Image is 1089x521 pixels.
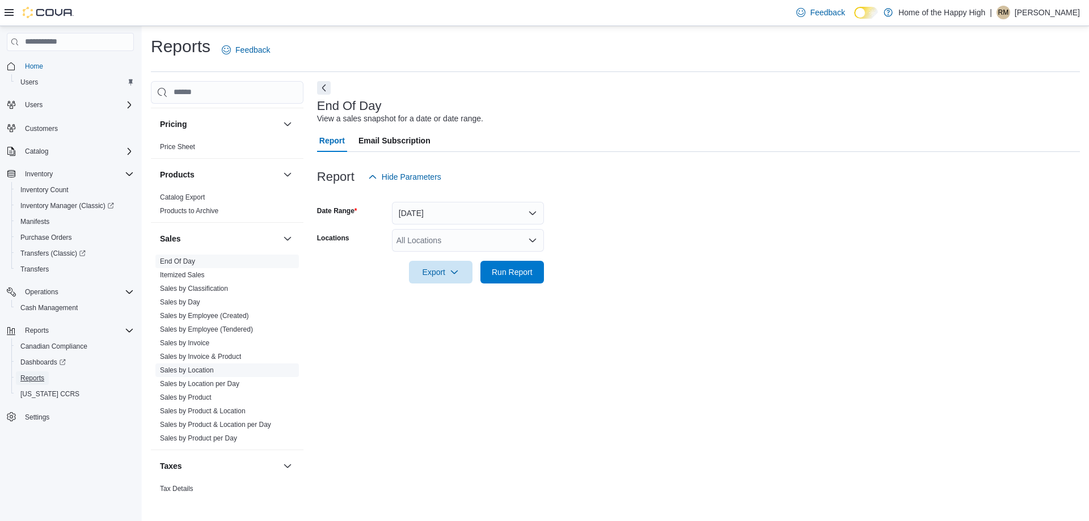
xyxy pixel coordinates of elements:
button: Export [409,261,472,283]
span: Sales by Invoice [160,338,209,348]
button: Sales [160,233,278,244]
button: Next [317,81,331,95]
a: Users [16,75,43,89]
span: Operations [20,285,134,299]
a: Sales by Product & Location per Day [160,421,271,429]
span: Catalog [25,147,48,156]
label: Date Range [317,206,357,215]
span: Reports [20,374,44,383]
span: Customers [25,124,58,133]
span: Dashboards [20,358,66,367]
button: Inventory [20,167,57,181]
span: Sales by Location [160,366,214,375]
span: Users [25,100,43,109]
span: Reports [20,324,134,337]
button: Reports [2,323,138,338]
nav: Complex example [7,53,134,455]
span: [US_STATE] CCRS [20,389,79,399]
span: Inventory Manager (Classic) [16,199,134,213]
span: Sales by Employee (Tendered) [160,325,253,334]
span: RM [998,6,1009,19]
a: End Of Day [160,257,195,265]
span: Catalog Export [160,193,205,202]
span: Canadian Compliance [16,340,134,353]
span: Sales by Classification [160,284,228,293]
a: Catalog Export [160,193,205,201]
a: Sales by Location per Day [160,380,239,388]
button: [DATE] [392,202,544,225]
span: Transfers (Classic) [16,247,134,260]
span: Transfers (Classic) [20,249,86,258]
p: Home of the Happy High [898,6,985,19]
span: Sales by Invoice & Product [160,352,241,361]
a: Sales by Classification [160,285,228,293]
p: [PERSON_NAME] [1015,6,1080,19]
span: Settings [25,413,49,422]
a: Sales by Day [160,298,200,306]
a: [US_STATE] CCRS [16,387,84,401]
span: Inventory Manager (Classic) [20,201,114,210]
button: Open list of options [528,236,537,245]
button: Purchase Orders [11,230,138,245]
img: Cova [23,7,74,18]
a: Sales by Location [160,366,214,374]
button: Hide Parameters [364,166,446,188]
a: Sales by Product [160,393,212,401]
span: Reports [25,326,49,335]
a: Sales by Employee (Created) [160,312,249,320]
h3: Taxes [160,460,182,472]
button: Taxes [281,459,294,473]
a: Inventory Manager (Classic) [16,199,119,213]
a: Cash Management [16,301,82,315]
span: Inventory [25,170,53,179]
button: Catalog [20,145,53,158]
span: Users [16,75,134,89]
span: Operations [25,287,58,296]
div: Roberta Mortimer [997,6,1010,19]
button: Inventory Count [11,182,138,198]
button: Products [281,168,294,181]
div: View a sales snapshot for a date or date range. [317,113,483,125]
h1: Reports [151,35,210,58]
span: Products to Archive [160,206,218,215]
a: Price Sheet [160,143,195,151]
a: Settings [20,410,54,424]
span: Users [20,78,38,87]
span: Transfers [20,265,49,274]
span: Inventory Count [16,183,134,197]
button: Taxes [160,460,278,472]
span: Cash Management [16,301,134,315]
button: Operations [20,285,63,299]
button: Pricing [160,118,278,130]
span: Manifests [16,215,134,228]
span: Report [319,129,345,152]
span: Hide Parameters [382,171,441,183]
button: Reports [20,324,53,337]
button: Reports [11,370,138,386]
button: Users [2,97,138,113]
button: Pricing [281,117,294,131]
a: Itemized Sales [160,271,205,279]
a: Sales by Employee (Tendered) [160,325,253,333]
button: Products [160,169,278,180]
span: Tax Details [160,484,193,493]
a: Sales by Invoice & Product [160,353,241,361]
button: Catalog [2,143,138,159]
button: Customers [2,120,138,136]
div: Taxes [151,482,303,514]
span: Settings [20,410,134,424]
span: Feedback [235,44,270,56]
button: Manifests [11,214,138,230]
a: Manifests [16,215,54,228]
span: Transfers [16,262,134,276]
a: Canadian Compliance [16,340,92,353]
span: Email Subscription [358,129,430,152]
span: Price Sheet [160,142,195,151]
a: Feedback [217,39,275,61]
p: | [990,6,992,19]
a: Transfers [16,262,53,276]
span: End Of Day [160,257,195,266]
span: Sales by Product & Location [160,406,246,416]
h3: Report [317,170,354,184]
